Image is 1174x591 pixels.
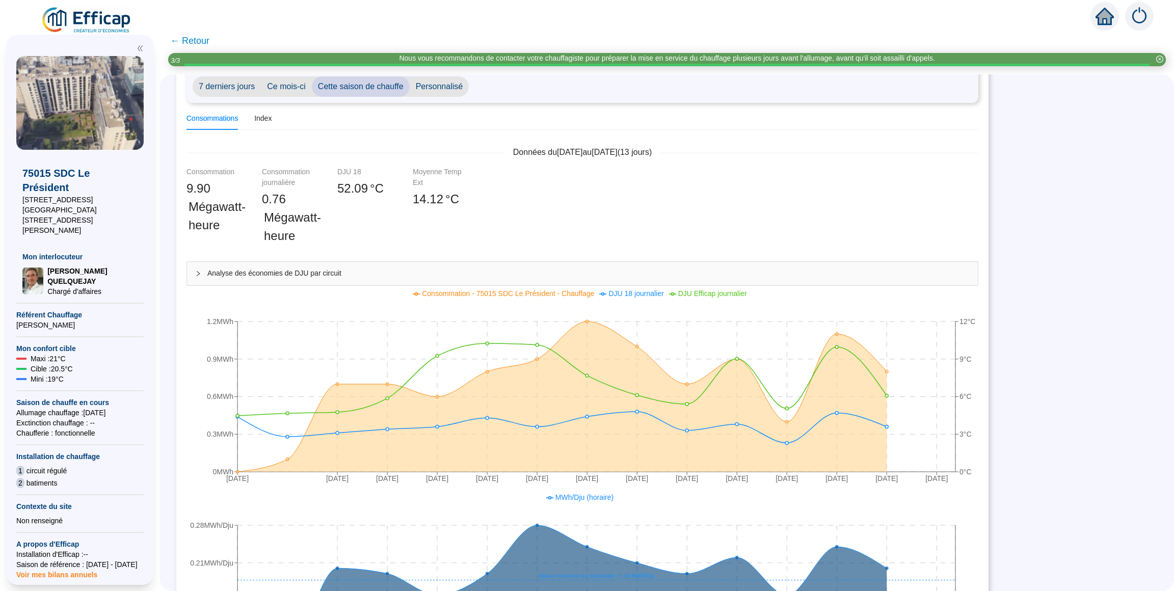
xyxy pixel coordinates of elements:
[555,493,613,501] span: MWh/Dju (horaire)
[875,474,898,482] tspan: [DATE]
[264,208,321,245] span: Mégawatt-heure
[41,6,133,35] img: efficap energie logo
[171,57,180,64] i: 3 / 3
[213,468,233,476] tspan: 0MWh
[190,521,233,529] tspan: 0.28MWh/Dju
[16,343,144,354] span: Mon confort cible
[959,392,972,400] tspan: 6°C
[26,478,58,488] span: batiments
[16,501,144,512] span: Contexte du site
[337,181,351,195] span: 52
[337,167,388,177] div: DJU 18
[262,167,313,188] div: Consommation journalière
[959,468,972,476] tspan: 0°C
[16,320,144,330] span: [PERSON_NAME]
[22,195,138,235] span: [STREET_ADDRESS][GEOGRAPHIC_DATA][STREET_ADDRESS][PERSON_NAME]
[825,474,848,482] tspan: [DATE]
[539,573,655,579] tspan: Valeur moyenne sur la période : 0.18 MWh/Dju
[16,310,144,320] span: Référent Chauffage
[170,34,209,48] span: ← Retour
[195,271,201,277] span: collapsed
[676,474,698,482] tspan: [DATE]
[726,474,748,482] tspan: [DATE]
[261,76,312,97] span: Ce mois-ci
[16,418,144,428] span: Exctinction chauffage : --
[422,289,594,298] span: Consommation - 75015 SDC Le Président - Chauffage
[16,408,144,418] span: Allumage chauffage : [DATE]
[16,516,144,526] div: Non renseigné
[31,354,66,364] span: Maxi : 21 °C
[207,355,233,363] tspan: 0.9MWh
[186,167,237,177] div: Consommation
[959,355,972,363] tspan: 9°C
[16,397,144,408] span: Saison de chauffe en cours
[187,262,978,285] div: Analyse des économies de DJU par circuit
[254,113,272,124] div: Index
[207,317,233,326] tspan: 1.2MWh
[186,181,193,195] span: 9
[16,466,24,476] span: 1
[22,252,138,262] span: Mon interlocuteur
[186,113,238,124] div: Consommations
[16,559,144,570] span: Saison de référence : [DATE] - [DATE]
[207,430,233,438] tspan: 0.3MWh
[16,478,24,488] span: 2
[959,430,972,438] tspan: 3°C
[207,268,970,279] span: Analyse des économies de DJU par circuit
[189,198,246,234] span: Mégawatt-heure
[399,53,935,64] div: Nous vous recommandons de contacter votre chauffagiste pour préparer la mise en service du chauff...
[413,167,464,188] div: Moyenne Temp Ext
[26,466,67,476] span: circuit régulé
[193,76,261,97] span: 7 derniers jours
[326,474,349,482] tspan: [DATE]
[476,474,498,482] tspan: [DATE]
[413,192,426,206] span: 14
[31,364,73,374] span: Cible : 20.5 °C
[207,392,233,400] tspan: 0.6MWh
[226,474,249,482] tspan: [DATE]
[16,565,97,579] span: Voir mes bilans annuels
[47,266,138,286] span: [PERSON_NAME] QUELQUEJAY
[376,474,398,482] tspan: [DATE]
[312,76,410,97] span: Cette saison de chauffe
[1156,56,1163,63] span: close-circle
[576,474,598,482] tspan: [DATE]
[269,192,285,206] span: .76
[678,289,747,298] span: DJU Efficap journalier
[776,474,798,482] tspan: [DATE]
[22,267,43,294] img: Chargé d'affaires
[22,166,138,195] span: 75015 SDC Le Président
[426,474,448,482] tspan: [DATE]
[959,317,975,326] tspan: 12°C
[47,286,138,297] span: Chargé d'affaires
[505,146,660,158] span: Données du [DATE] au [DATE] ( 13 jours)
[925,474,948,482] tspan: [DATE]
[262,192,269,206] span: 0
[608,289,663,298] span: DJU 18 journalier
[16,451,144,462] span: Installation de chauffage
[351,181,368,195] span: .09
[426,192,443,206] span: .12
[137,45,144,52] span: double-left
[370,179,384,198] span: °C
[190,559,233,567] tspan: 0.21MWh/Dju
[526,474,548,482] tspan: [DATE]
[1096,7,1114,25] span: home
[626,474,648,482] tspan: [DATE]
[193,181,210,195] span: .90
[410,76,469,97] span: Personnalisé
[31,374,64,384] span: Mini : 19 °C
[445,190,459,208] span: °C
[1125,2,1154,31] img: alerts
[16,428,144,438] span: Chaufferie : fonctionnelle
[16,539,144,549] span: A propos d'Efficap
[16,549,144,559] span: Installation d'Efficap : --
